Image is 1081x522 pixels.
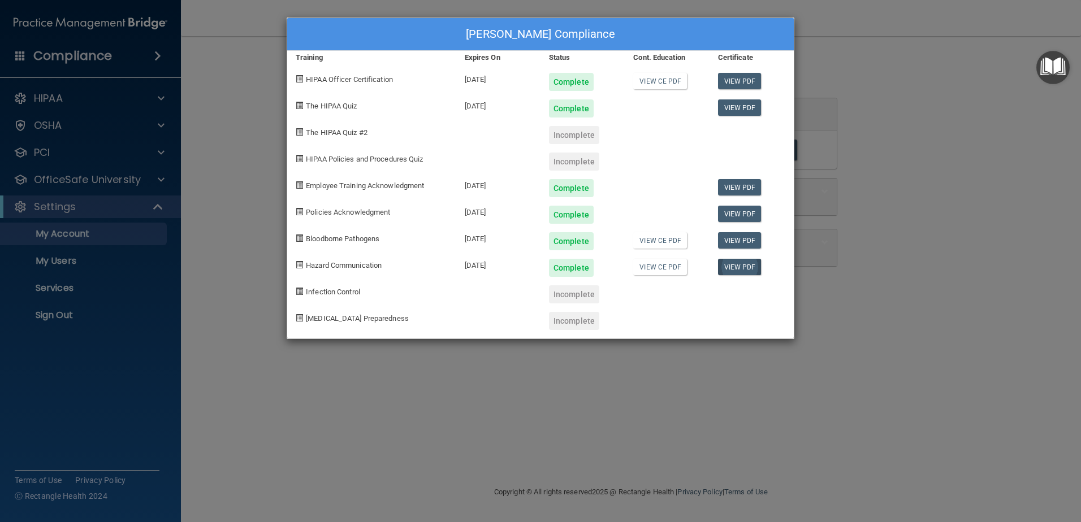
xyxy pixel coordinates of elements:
span: HIPAA Policies and Procedures Quiz [306,155,423,163]
a: View PDF [718,179,762,195]
div: Complete [549,73,594,91]
div: [PERSON_NAME] Compliance [287,18,794,51]
span: Hazard Communication [306,261,382,269]
a: View CE PDF [633,232,687,249]
span: The HIPAA Quiz #2 [306,128,367,137]
div: Cont. Education [625,51,709,64]
div: Training [287,51,456,64]
span: [MEDICAL_DATA] Preparedness [306,314,409,323]
a: View PDF [718,206,762,222]
div: Incomplete [549,312,599,330]
span: Infection Control [306,288,360,296]
span: Employee Training Acknowledgment [306,181,424,190]
div: Incomplete [549,285,599,303]
div: [DATE] [456,250,540,277]
a: View PDF [718,73,762,89]
a: View PDF [718,232,762,249]
div: [DATE] [456,224,540,250]
span: The HIPAA Quiz [306,102,357,110]
a: View CE PDF [633,73,687,89]
div: Incomplete [549,126,599,144]
button: Open Resource Center [1036,51,1070,84]
div: Incomplete [549,153,599,171]
div: Complete [549,259,594,277]
a: View PDF [718,259,762,275]
div: [DATE] [456,91,540,118]
a: View CE PDF [633,259,687,275]
div: Complete [549,99,594,118]
div: Certificate [710,51,794,64]
span: Policies Acknowledgment [306,208,390,216]
div: Complete [549,206,594,224]
span: HIPAA Officer Certification [306,75,393,84]
div: Complete [549,179,594,197]
div: Complete [549,232,594,250]
a: View PDF [718,99,762,116]
div: [DATE] [456,171,540,197]
div: Status [540,51,625,64]
div: Expires On [456,51,540,64]
span: Bloodborne Pathogens [306,234,379,243]
div: [DATE] [456,197,540,224]
div: [DATE] [456,64,540,91]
